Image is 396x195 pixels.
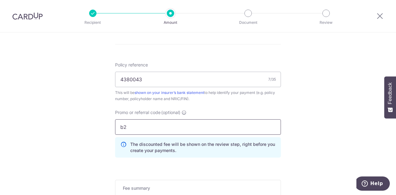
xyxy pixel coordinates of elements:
[130,141,276,154] p: The discounted fee will be shown on the review step, right before you create your payments.
[384,76,396,118] button: Feedback - Show survey
[268,76,276,83] div: 7/35
[123,185,273,191] h5: Fee summary
[225,19,271,26] p: Document
[12,12,43,20] img: CardUp
[115,90,281,102] div: This will be to help identify your payment (e.g. policy number, policyholder name and NRIC/FIN).
[356,176,390,192] iframe: Opens a widget where you can find more information
[115,62,148,68] label: Policy reference
[387,83,393,104] span: Feedback
[161,109,180,116] span: (optional)
[70,19,116,26] p: Recipient
[115,109,161,116] span: Promo or referral code
[135,90,204,95] a: shown on your insurer’s bank statement
[148,19,193,26] p: Amount
[303,19,349,26] p: Review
